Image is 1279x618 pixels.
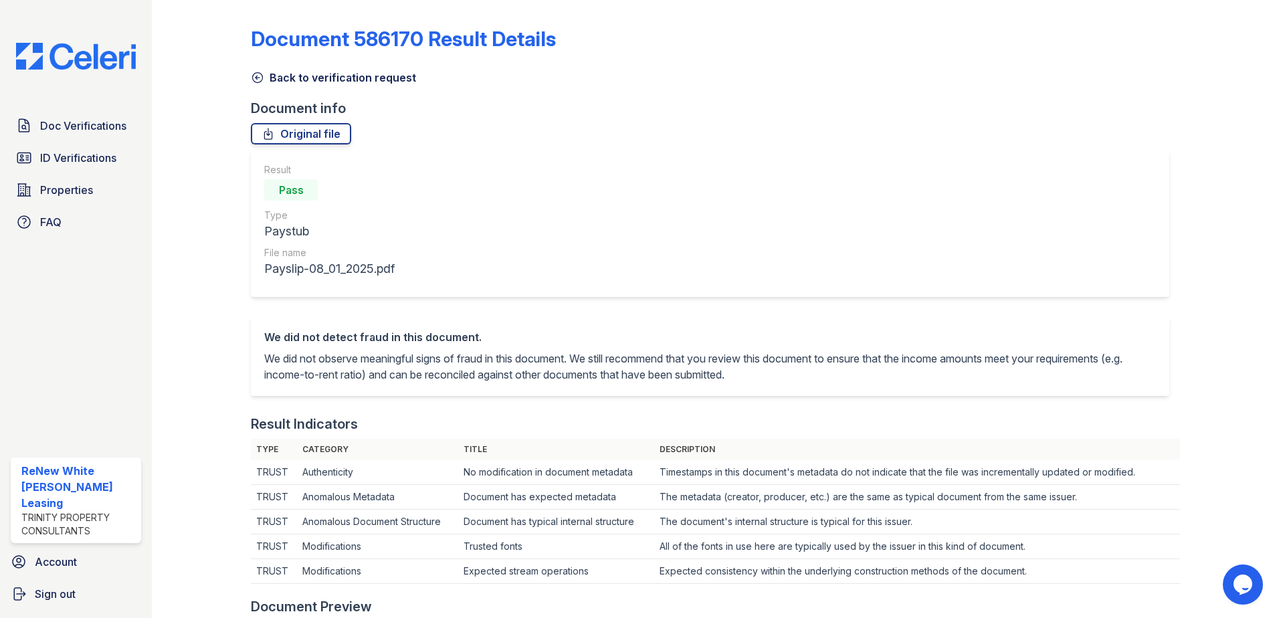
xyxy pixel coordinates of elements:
th: Title [458,439,654,460]
td: All of the fonts in use here are typically used by the issuer in this kind of document. [654,534,1180,559]
th: Type [251,439,297,460]
a: ID Verifications [11,144,141,171]
td: Anomalous Metadata [297,485,458,510]
td: Modifications [297,559,458,584]
td: TRUST [251,485,297,510]
td: Expected stream operations [458,559,654,584]
span: Doc Verifications [40,118,126,134]
td: Document has expected metadata [458,485,654,510]
div: Trinity Property Consultants [21,511,136,538]
a: FAQ [11,209,141,235]
div: Type [264,209,395,222]
iframe: chat widget [1223,564,1266,605]
td: Anomalous Document Structure [297,510,458,534]
div: Document Preview [251,597,372,616]
div: Result [264,163,395,177]
a: Account [5,548,146,575]
div: Document info [251,99,1180,118]
td: The metadata (creator, producer, etc.) are the same as typical document from the same issuer. [654,485,1180,510]
td: No modification in document metadata [458,460,654,485]
a: Properties [11,177,141,203]
td: Modifications [297,534,458,559]
div: ReNew White [PERSON_NAME] Leasing [21,463,136,511]
td: Expected consistency within the underlying construction methods of the document. [654,559,1180,584]
p: We did not observe meaningful signs of fraud in this document. We still recommend that you review... [264,350,1156,383]
td: Timestamps in this document's metadata do not indicate that the file was incrementally updated or... [654,460,1180,485]
div: Pass [264,179,318,201]
td: TRUST [251,460,297,485]
td: Authenticity [297,460,458,485]
span: Sign out [35,586,76,602]
span: Account [35,554,77,570]
div: Paystub [264,222,395,241]
a: Original file [251,123,351,144]
a: Sign out [5,581,146,607]
span: FAQ [40,214,62,230]
span: Properties [40,182,93,198]
div: File name [264,246,395,260]
a: Doc Verifications [11,112,141,139]
img: CE_Logo_Blue-a8612792a0a2168367f1c8372b55b34899dd931a85d93a1a3d3e32e68fde9ad4.png [5,43,146,70]
span: ID Verifications [40,150,116,166]
td: TRUST [251,559,297,584]
td: TRUST [251,534,297,559]
div: Payslip-08_01_2025.pdf [264,260,395,278]
td: Trusted fonts [458,534,654,559]
a: Back to verification request [251,70,416,86]
a: Document 586170 Result Details [251,27,556,51]
td: The document's internal structure is typical for this issuer. [654,510,1180,534]
td: TRUST [251,510,297,534]
th: Category [297,439,458,460]
div: Result Indicators [251,415,358,433]
div: We did not detect fraud in this document. [264,329,1156,345]
td: Document has typical internal structure [458,510,654,534]
th: Description [654,439,1180,460]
